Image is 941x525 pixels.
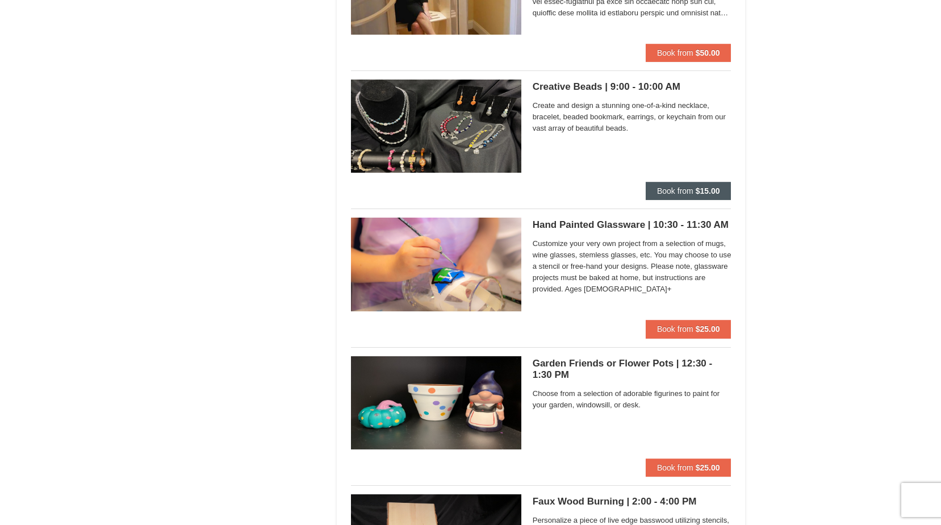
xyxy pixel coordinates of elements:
h5: Garden Friends or Flower Pots | 12:30 - 1:30 PM [533,358,731,381]
button: Book from $25.00 [646,320,731,338]
span: Create and design a stunning one-of-a-kind necklace, bracelet, beaded bookmark, earrings, or keyc... [533,100,731,134]
strong: $25.00 [696,463,720,472]
h5: Creative Beads | 9:00 - 10:00 AM [533,81,731,93]
button: Book from $15.00 [646,182,731,200]
button: Book from $50.00 [646,44,731,62]
img: 6619869-1087-61253eaa.jpg [351,218,521,311]
span: Book from [657,463,693,472]
img: 6619869-1481-624a2ad1.jpg [351,356,521,449]
strong: $15.00 [696,186,720,195]
span: Book from [657,324,693,334]
button: Book from $25.00 [646,459,731,477]
strong: $25.00 [696,324,720,334]
span: Book from [657,186,693,195]
span: Customize your very own project from a selection of mugs, wine glasses, stemless glasses, etc. Yo... [533,238,731,295]
h5: Hand Painted Glassware | 10:30 - 11:30 AM [533,219,731,231]
strong: $50.00 [696,48,720,57]
span: Book from [657,48,693,57]
span: Choose from a selection of adorable figurines to paint for your garden, windowsill, or desk. [533,388,731,411]
h5: Faux Wood Burning | 2:00 - 4:00 PM [533,496,731,507]
img: 6619869-1627-b7fa4d44.jpg [351,80,521,173]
